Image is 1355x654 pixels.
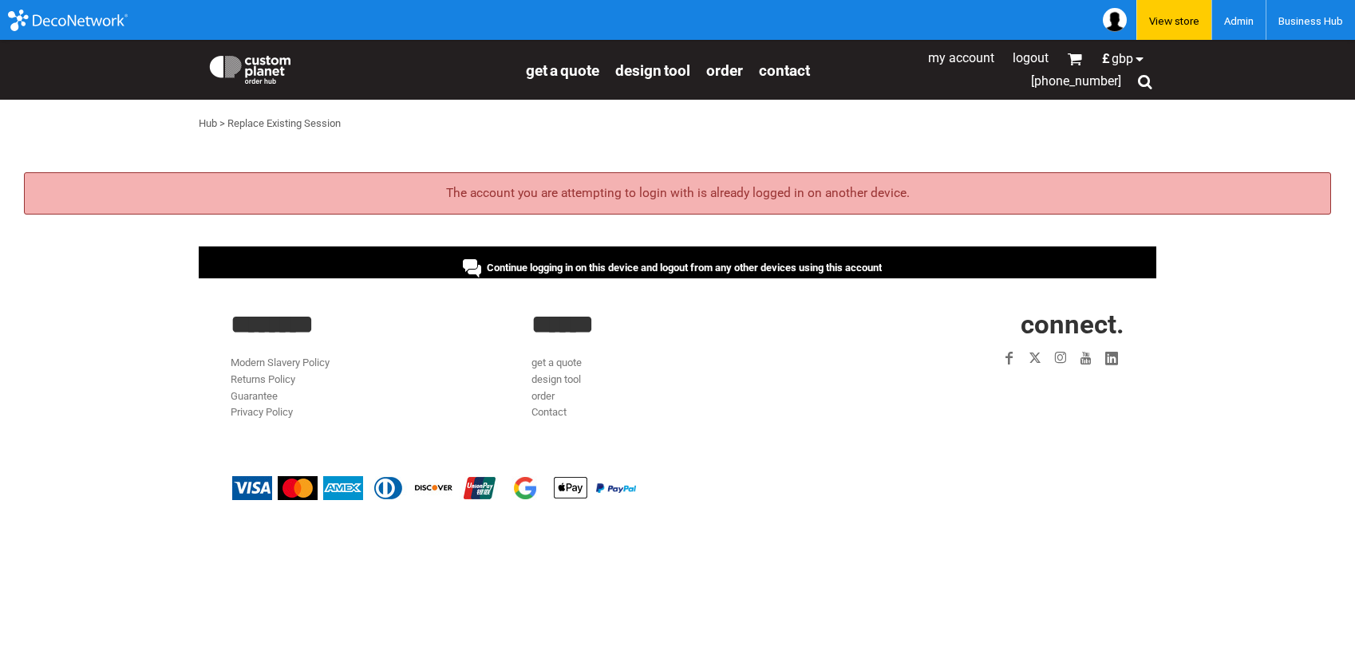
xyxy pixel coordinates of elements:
[487,262,882,274] span: Continue logging in on this device and logout from any other devices using this account
[369,476,409,500] img: Diners Club
[1112,53,1133,65] span: GBP
[323,476,363,500] img: American Express
[759,61,810,80] span: Contact
[706,61,743,79] a: order
[207,52,294,84] img: Custom Planet
[505,476,545,500] img: Google Pay
[615,61,690,79] a: design tool
[615,61,690,80] span: design tool
[551,476,591,500] img: Apple Pay
[1102,53,1112,65] span: £
[231,406,293,418] a: Privacy Policy
[759,61,810,79] a: Contact
[526,61,599,80] span: get a quote
[531,406,567,418] a: Contact
[231,390,278,402] a: Guarantee
[531,373,581,385] a: design tool
[231,373,295,385] a: Returns Policy
[199,44,518,92] a: Custom Planet
[227,116,341,132] div: Replace Existing Session
[1013,50,1049,65] a: Logout
[928,50,994,65] a: My Account
[232,476,272,500] img: Visa
[460,476,500,500] img: China UnionPay
[219,116,225,132] div: >
[414,476,454,500] img: Discover
[199,117,217,129] a: Hub
[706,61,743,80] span: order
[833,311,1124,337] h2: CONNECT.
[24,172,1331,215] div: The account you are attempting to login with is already logged in on another device.
[531,390,555,402] a: order
[531,357,582,368] a: get a quote
[904,380,1124,400] iframe: Customer reviews powered by Trustpilot
[596,483,636,493] img: PayPal
[1031,73,1121,89] span: [PHONE_NUMBER]
[231,357,330,368] a: Modern Slavery Policy
[278,476,318,500] img: Mastercard
[526,61,599,79] a: get a quote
